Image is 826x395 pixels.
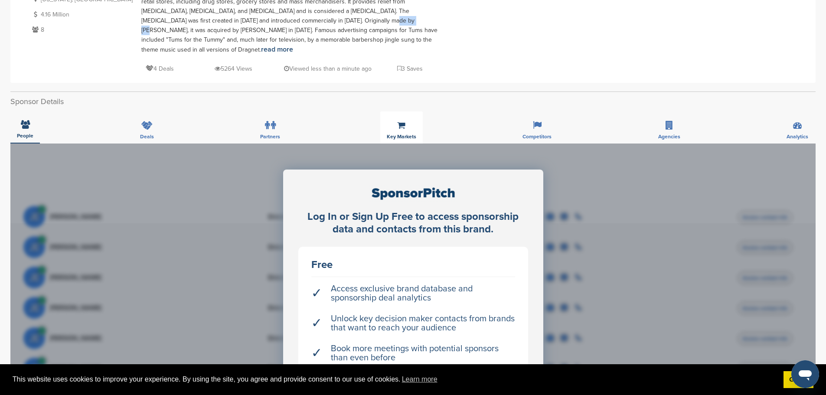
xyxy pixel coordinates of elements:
[260,134,280,139] span: Partners
[311,340,515,367] li: Book more meetings with potential sponsors than even before
[261,45,293,54] a: read more
[311,319,322,328] span: ✓
[387,134,416,139] span: Key Markets
[146,63,174,74] p: 4 Deals
[13,373,777,386] span: This website uses cookies to improve your experience. By using the site, you agree and provide co...
[30,9,133,20] p: 4.16 Million
[522,134,552,139] span: Competitors
[311,310,515,337] li: Unlock key decision maker contacts from brands that want to reach your audience
[787,134,808,139] span: Analytics
[311,280,515,307] li: Access exclusive brand database and sponsorship deal analytics
[10,96,816,108] h2: Sponsor Details
[215,63,252,74] p: 5264 Views
[791,360,819,388] iframe: Button to launch messaging window
[658,134,680,139] span: Agencies
[30,24,133,35] p: 8
[311,260,515,270] div: Free
[311,349,322,358] span: ✓
[17,133,33,138] span: People
[298,211,528,236] div: Log In or Sign Up Free to access sponsorship data and contacts from this brand.
[397,63,423,74] p: 3 Saves
[284,63,372,74] p: Viewed less than a minute ago
[311,289,322,298] span: ✓
[401,373,439,386] a: learn more about cookies
[140,134,154,139] span: Deals
[784,371,813,388] a: dismiss cookie message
